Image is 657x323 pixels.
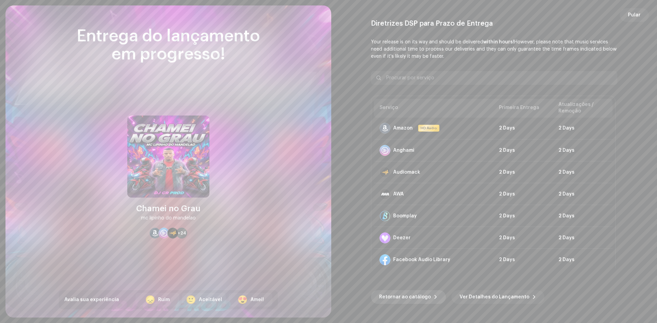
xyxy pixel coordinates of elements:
[451,290,544,304] button: Ver Detalhes do Lançamento
[483,40,514,44] b: within hours!
[145,296,155,304] div: 😞
[393,213,417,219] div: Boomplay
[419,125,439,131] span: HD Audio
[141,214,196,222] div: mc lipinho do mandelao
[553,205,613,227] td: 2 Days
[374,99,493,118] th: Serviço
[393,235,411,241] div: Deezer
[371,290,446,304] button: Retornar ao catálogo
[379,290,431,304] span: Retornar ao catálogo
[553,161,613,183] td: 2 Days
[393,191,404,197] div: AWA
[371,39,617,60] p: Your release is on its way and should be delivered However, please note that music services need ...
[493,118,553,139] td: 2 Days
[460,290,529,304] span: Ver Detalhes do Lançamento
[393,148,414,153] div: Anghami
[493,161,553,183] td: 2 Days
[371,19,617,28] div: Diretrizes DSP para Prazo de Entrega
[553,139,613,161] td: 2 Days
[393,257,450,263] div: Facebook Audio Library
[127,116,209,198] img: f26dd638-1c5d-46db-9303-b64ccf7f7ea2
[620,8,649,22] button: Pular
[250,296,264,304] div: Amei!
[493,227,553,249] td: 2 Days
[553,99,613,118] th: Atualizações / Remoção
[371,71,617,85] input: Procurar por serviço
[628,8,641,22] span: Pular
[493,183,553,205] td: 2 Days
[493,139,553,161] td: 2 Days
[493,205,553,227] td: 2 Days
[178,230,186,236] span: +24
[237,296,248,304] div: 😍
[136,203,201,214] div: Chamei no Grau
[493,249,553,271] td: 2 Days
[553,118,613,139] td: 2 Days
[199,296,222,304] div: Aceitável
[553,183,613,205] td: 2 Days
[553,227,613,249] td: 2 Days
[59,27,278,64] div: Entrega do lançamento em progresso!
[393,125,413,131] div: Amazon
[493,99,553,118] th: Primeira Entrega
[393,170,420,175] div: Audiomack
[553,249,613,271] td: 2 Days
[64,297,119,302] span: Avalia sua experiência
[186,296,196,304] div: 🙂
[158,296,170,304] div: Ruim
